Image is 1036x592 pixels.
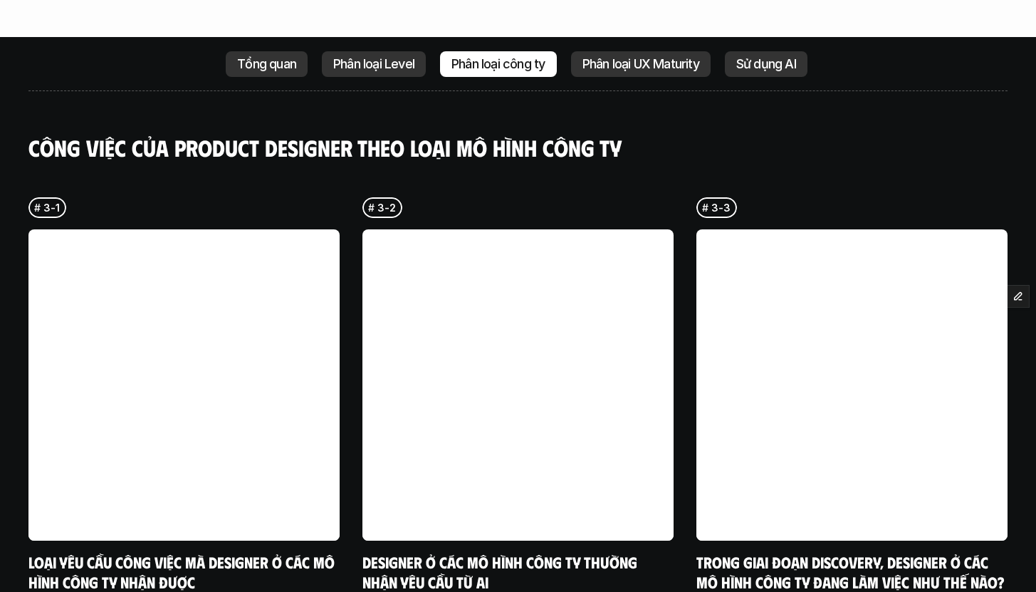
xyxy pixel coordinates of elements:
button: Edit Framer Content [1008,286,1029,307]
p: Phân loại Level [333,57,414,71]
p: 3-1 [43,200,59,215]
p: Phân loại công ty [451,57,545,71]
h6: # [368,202,375,212]
a: Phân loại UX Maturity [571,51,711,77]
p: Sử dụng AI [736,57,796,71]
a: Phân loại công ty [440,51,556,77]
p: Tổng quan [237,57,296,71]
p: 3-3 [711,200,730,215]
h4: Công việc của Product Designer theo loại mô hình công ty [28,134,1008,161]
a: Sử dụng AI [725,51,807,77]
a: Trong giai đoạn Discovery, designer ở các mô hình công ty đang làm việc như thế nào? [696,552,1005,591]
h6: # [702,202,708,212]
p: 3-2 [377,200,395,215]
a: Loại yêu cầu công việc mà designer ở các mô hình công ty nhận được [28,552,338,591]
h6: # [34,202,41,212]
p: Phân loại UX Maturity [582,57,699,71]
a: Tổng quan [226,51,308,77]
a: Designer ở các mô hình công ty thường nhận yêu cầu từ ai [362,552,641,591]
a: Phân loại Level [322,51,426,77]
